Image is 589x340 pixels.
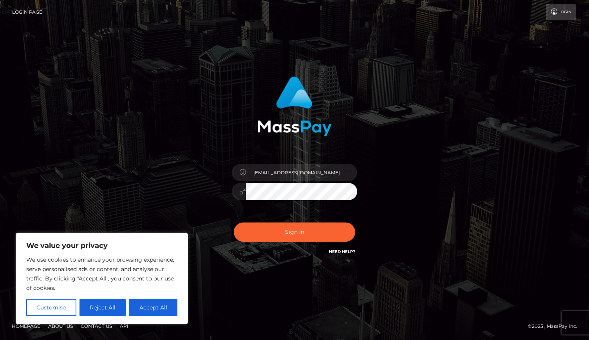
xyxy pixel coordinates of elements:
[45,320,76,332] a: About Us
[9,320,43,332] a: Homepage
[78,320,115,332] a: Contact Us
[246,164,357,181] input: Username...
[26,241,177,250] p: We value your privacy
[129,299,177,316] button: Accept All
[234,222,355,242] button: Sign in
[546,4,576,20] a: Login
[26,299,76,316] button: Customise
[79,299,126,316] button: Reject All
[12,4,42,20] a: Login Page
[16,233,188,324] div: We value your privacy
[528,322,583,331] div: © 2025 , MassPay Inc.
[257,76,332,136] img: MassPay Login
[329,249,355,254] a: Need Help?
[26,255,177,293] p: We use cookies to enhance your browsing experience, serve personalised ads or content, and analys...
[117,320,132,332] a: API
